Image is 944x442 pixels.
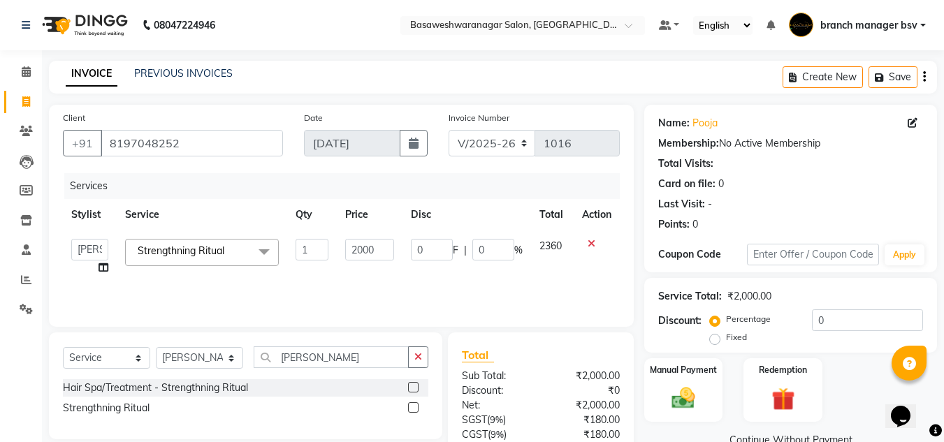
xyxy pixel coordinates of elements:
button: Create New [783,66,863,88]
div: Services [64,173,630,199]
div: Discount: [658,314,702,328]
span: % [514,243,523,258]
button: Apply [885,244,924,265]
div: Membership: [658,136,719,151]
th: Stylist [63,199,117,230]
iframe: chat widget [885,386,930,428]
input: Search or Scan [254,346,409,368]
a: Pooja [692,116,718,131]
img: _cash.svg [665,385,702,411]
div: ₹2,000.00 [727,289,771,304]
span: 2360 [539,240,562,252]
div: Net: [451,398,541,413]
div: Strengthning Ritual [63,401,150,415]
div: ₹2,000.00 [541,398,630,413]
button: +91 [63,130,102,156]
th: Price [337,199,402,230]
div: Sub Total: [451,369,541,383]
a: x [224,244,231,257]
div: Last Visit: [658,197,705,212]
div: No Active Membership [658,136,923,151]
div: ( ) [451,427,541,442]
th: Service [117,199,287,230]
input: Search by Name/Mobile/Email/Code [101,130,283,156]
input: Enter Offer / Coupon Code [747,244,879,265]
img: _gift.svg [764,385,802,413]
div: Hair Spa/Treatment - Strengthning Ritual [63,381,248,395]
span: | [464,243,467,258]
div: Discount: [451,383,541,398]
div: Coupon Code [658,247,746,262]
span: CGST [462,428,488,441]
span: 9% [491,429,504,440]
div: Total Visits: [658,156,713,171]
img: logo [36,6,131,45]
th: Action [574,199,620,230]
th: Qty [287,199,337,230]
a: INVOICE [66,61,117,87]
div: Card on file: [658,177,716,191]
div: ( ) [451,413,541,427]
label: Percentage [726,313,771,325]
div: ₹2,000.00 [541,369,630,383]
span: branch manager bsv [820,18,917,33]
th: Total [531,199,574,230]
label: Client [63,112,85,124]
label: Invoice Number [449,112,509,124]
div: - [708,197,712,212]
label: Manual Payment [650,364,717,376]
a: PREVIOUS INVOICES [134,67,233,80]
label: Date [304,112,323,124]
div: 0 [692,217,698,232]
div: ₹180.00 [541,413,630,427]
b: 08047224946 [154,6,215,45]
span: 9% [490,414,503,425]
div: ₹180.00 [541,427,630,442]
span: F [453,243,458,258]
span: SGST [462,413,487,426]
div: ₹0 [541,383,630,398]
button: Save [869,66,917,88]
label: Fixed [726,331,747,344]
span: Strengthning Ritual [138,244,224,257]
div: Points: [658,217,690,232]
img: branch manager bsv [789,13,813,37]
div: Service Total: [658,289,722,304]
span: Total [462,348,494,362]
label: Redemption [759,364,807,376]
th: Disc [402,199,531,230]
div: 0 [718,177,724,191]
div: Name: [658,116,690,131]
